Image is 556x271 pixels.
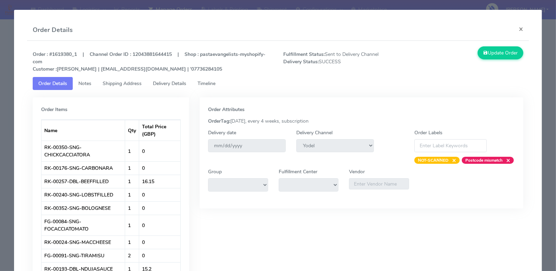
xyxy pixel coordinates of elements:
td: 0 [139,215,181,235]
strong: Order : #1619380_1 | Channel Order ID : 12043881644415 | Shop : pastaevangelists-myshopify-com [P... [33,51,265,72]
td: RK-00350-SNG-CHICKCACCIATORA [41,141,125,161]
td: FG-00091-SNG-TIRAMISU [41,249,125,262]
th: Qty [125,120,139,141]
td: RK-00176-SNG-CARBONARA [41,161,125,175]
label: Group [208,168,222,175]
td: FG-00084-SNG-FOCACCIATOMATO [41,215,125,235]
td: 0 [139,141,181,161]
span: Notes [78,80,91,87]
td: 0 [139,249,181,262]
td: 1 [125,175,139,188]
td: 1 [125,188,139,201]
td: 0 [139,161,181,175]
label: Fulfillment Center [279,168,317,175]
label: Order Labels [414,129,442,136]
strong: OrderTag: [208,118,230,124]
strong: Customer : [33,66,57,72]
strong: NOT-SCANNED [418,157,448,163]
h4: Order Details [33,25,73,35]
label: Delivery Channel [296,129,332,136]
span: Sent to Delivery Channel SUCCESS [278,51,403,73]
span: Shipping Address [103,80,142,87]
th: Name [41,120,125,141]
button: Update Order [478,46,523,59]
strong: Delivery Status: [283,58,319,65]
label: Delivery date [208,129,236,136]
span: × [448,157,456,164]
td: 16.15 [139,175,181,188]
td: RK-00257-DBL-BEEFFILLED [41,175,125,188]
td: 0 [139,201,181,215]
input: Enter Label Keywords [414,139,487,152]
td: 1 [125,235,139,249]
td: RK-00240-SNG-LOBSTFILLED [41,188,125,201]
span: Delivery Details [153,80,186,87]
strong: Order Attributes [208,106,245,113]
td: 1 [125,201,139,215]
td: 1 [125,141,139,161]
strong: Postcode mismatch [465,157,503,163]
td: 2 [125,249,139,262]
ul: Tabs [33,77,523,90]
button: Close [513,20,529,38]
td: 0 [139,235,181,249]
th: Total Price (GBP) [139,120,181,141]
span: Timeline [198,80,215,87]
strong: Fulfillment Status: [283,51,325,58]
td: 0 [139,188,181,201]
div: [DATE], every 4 weeks, subscription [203,117,520,125]
input: Enter Vendor Name [349,178,409,189]
strong: Order Items [41,106,67,113]
td: RK-00352-SNG-BOLOGNESE [41,201,125,215]
td: 1 [125,215,139,235]
td: 1 [125,161,139,175]
td: RK-00024-SNG-MACCHEESE [41,235,125,249]
span: Order Details [38,80,67,87]
span: × [503,157,510,164]
label: Vendor [349,168,365,175]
